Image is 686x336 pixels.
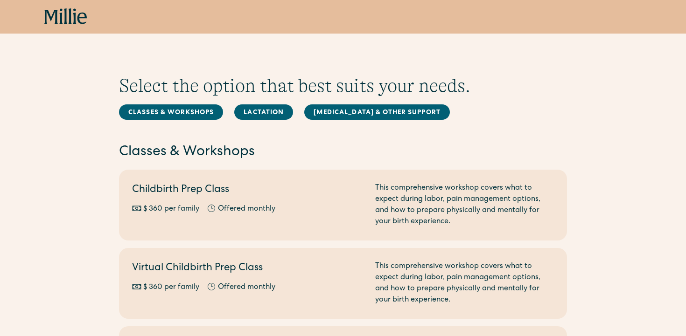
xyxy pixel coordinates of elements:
[119,104,223,120] a: Classes & Workshops
[375,183,554,227] div: This comprehensive workshop covers what to expect during labor, pain management options, and how ...
[119,170,567,240] a: Childbirth Prep Class$ 360 per familyOffered monthlyThis comprehensive workshop covers what to ex...
[218,204,275,215] div: Offered monthly
[218,282,275,293] div: Offered monthly
[119,143,567,162] h2: Classes & Workshops
[143,204,199,215] div: $ 360 per family
[132,183,364,198] h2: Childbirth Prep Class
[304,104,450,120] a: [MEDICAL_DATA] & Other Support
[132,261,364,276] h2: Virtual Childbirth Prep Class
[234,104,293,120] a: Lactation
[143,282,199,293] div: $ 360 per family
[375,261,554,306] div: This comprehensive workshop covers what to expect during labor, pain management options, and how ...
[119,248,567,319] a: Virtual Childbirth Prep Class$ 360 per familyOffered monthlyThis comprehensive workshop covers wh...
